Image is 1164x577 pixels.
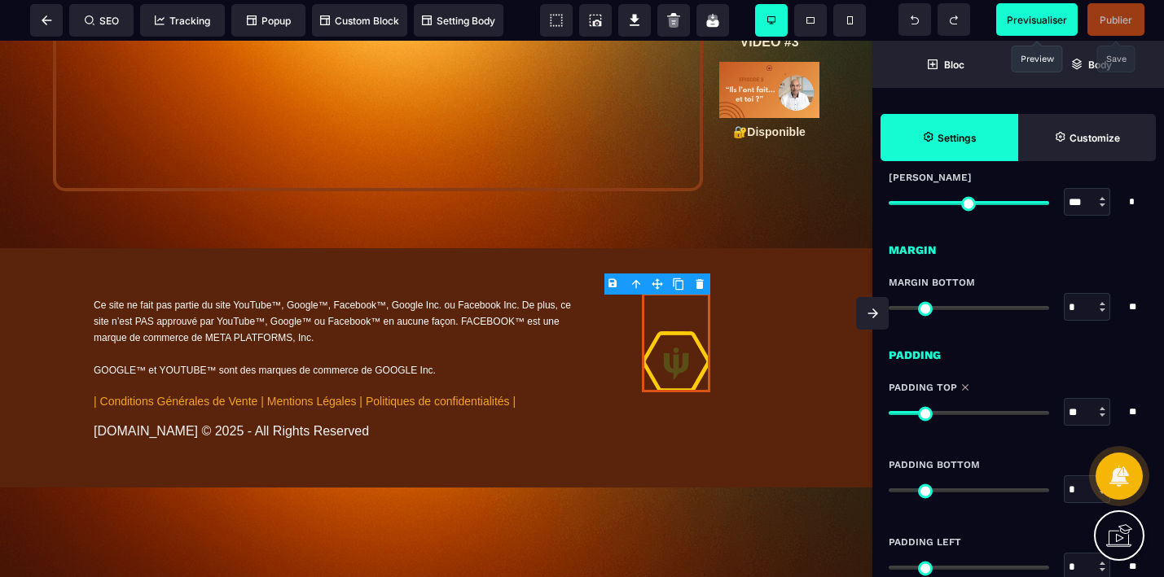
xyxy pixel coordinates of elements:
[579,4,612,37] span: Screenshot
[94,256,573,305] div: Ce site ne fait pas partie du site YouTube™, Google™, Facebook™, Google Inc. ou Facebook Inc. De ...
[1007,14,1067,26] span: Previsualiser
[889,458,980,471] span: Padding Bottom
[85,15,119,27] span: SEO
[1070,132,1120,144] strong: Customize
[1018,41,1164,88] span: Open Layer Manager
[872,41,1018,88] span: Open Blocks
[889,535,961,549] span: Padding Left
[889,381,957,394] span: Padding Top
[889,171,972,184] span: [PERSON_NAME]
[1018,114,1156,161] span: Open Style Manager
[642,252,710,352] img: 97b9e350669c0a3e1f7a78e6fcc7a6b4_68525ace39055_Web_JMD_Prefered_Icon_Lockup_color_(1).png
[938,132,977,144] strong: Settings
[1100,14,1132,26] span: Publier
[944,59,964,71] strong: Bloc
[881,114,1018,161] span: Settings
[320,15,399,27] span: Custom Block
[872,337,1164,365] div: Padding
[422,15,495,27] span: Setting Body
[719,21,819,77] img: d85359c5a142c82a9fa3ee0e5fe6278c_8.png
[94,383,573,398] div: [DOMAIN_NAME] © 2025 - All Rights Reserved
[889,276,975,289] span: Margin Bottom
[155,15,210,27] span: Tracking
[996,3,1078,36] span: Preview
[1088,59,1112,71] strong: Body
[247,15,291,27] span: Popup
[719,81,819,102] text: 🔐Disponible
[872,232,1164,260] div: Margin
[540,4,573,37] span: View components
[94,321,573,338] div: GOOGLE™ et YOUTUBE™ sont des marques de commerce de GOOGLE Inc.
[94,354,573,367] div: | Conditions Générales de Vente | Mentions Légales | Politiques de confidentialités |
